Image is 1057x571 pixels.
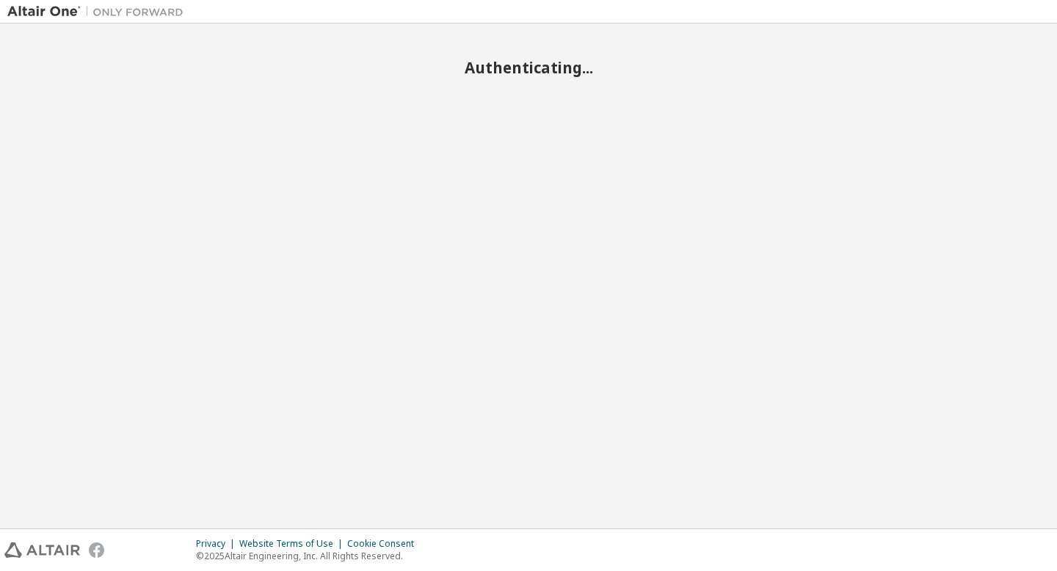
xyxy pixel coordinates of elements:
div: Privacy [196,538,239,550]
h2: Authenticating... [7,58,1050,77]
img: Altair One [7,4,191,19]
div: Website Terms of Use [239,538,347,550]
div: Cookie Consent [347,538,423,550]
img: altair_logo.svg [4,542,80,558]
p: © 2025 Altair Engineering, Inc. All Rights Reserved. [196,550,423,562]
img: facebook.svg [89,542,104,558]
